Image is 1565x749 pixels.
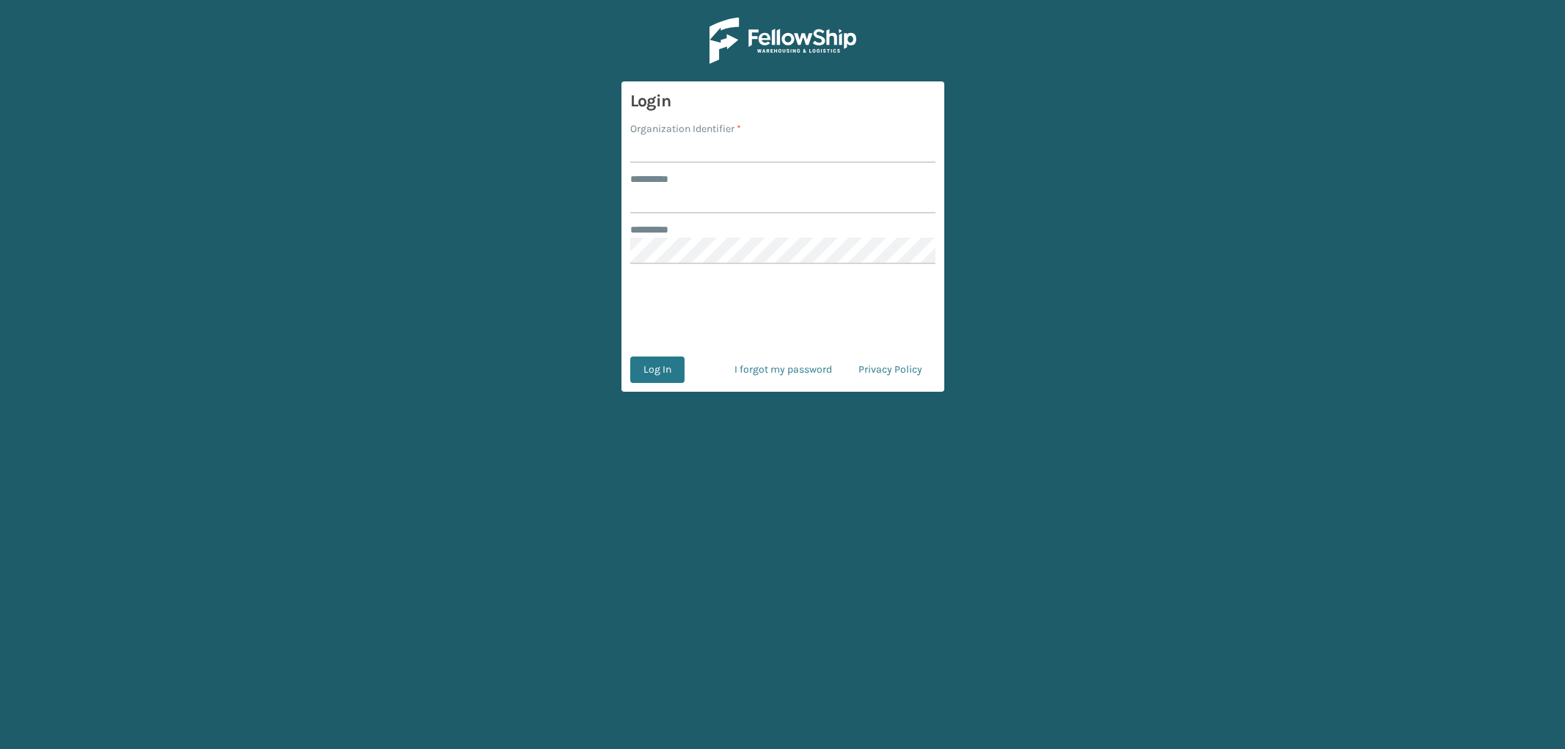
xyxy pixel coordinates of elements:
img: Logo [709,18,856,64]
iframe: reCAPTCHA [671,282,894,339]
button: Log In [630,357,685,383]
h3: Login [630,90,935,112]
label: Organization Identifier [630,121,741,136]
a: I forgot my password [721,357,845,383]
a: Privacy Policy [845,357,935,383]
